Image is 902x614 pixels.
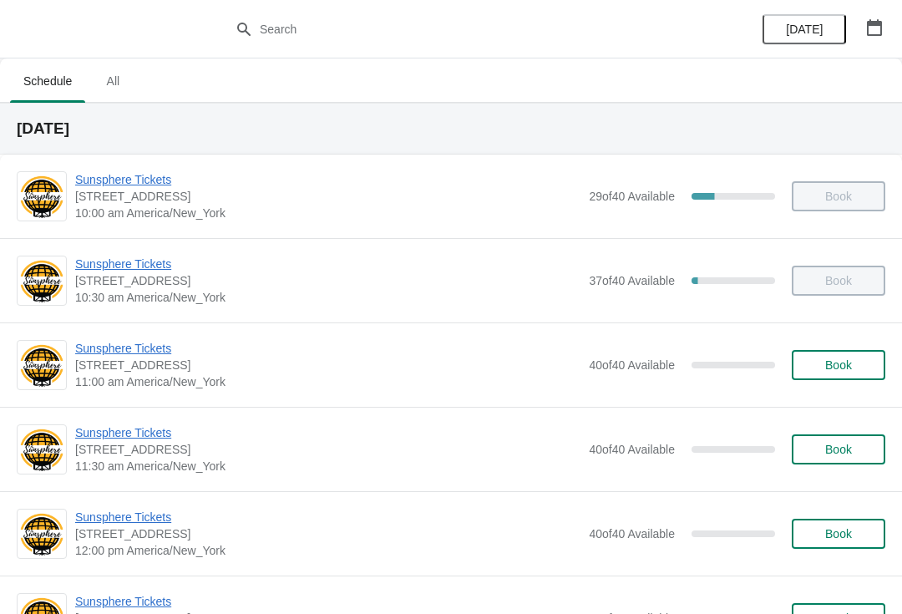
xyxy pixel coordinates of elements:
[18,174,66,220] img: Sunsphere Tickets | 810 Clinch Avenue, Knoxville, TN, USA | 10:00 am America/New_York
[75,256,580,272] span: Sunsphere Tickets
[75,542,580,559] span: 12:00 pm America/New_York
[589,190,675,203] span: 29 of 40 Available
[18,343,66,388] img: Sunsphere Tickets | 810 Clinch Avenue, Knoxville, TN, USA | 11:00 am America/New_York
[10,66,85,96] span: Schedule
[18,427,66,473] img: Sunsphere Tickets | 810 Clinch Avenue, Knoxville, TN, USA | 11:30 am America/New_York
[75,272,580,289] span: [STREET_ADDRESS]
[75,509,580,525] span: Sunsphere Tickets
[75,188,580,205] span: [STREET_ADDRESS]
[92,66,134,96] span: All
[75,171,580,188] span: Sunsphere Tickets
[825,527,852,540] span: Book
[589,527,675,540] span: 40 of 40 Available
[792,434,885,464] button: Book
[786,23,823,36] span: [DATE]
[17,120,885,137] h2: [DATE]
[75,373,580,390] span: 11:00 am America/New_York
[589,274,675,287] span: 37 of 40 Available
[75,357,580,373] span: [STREET_ADDRESS]
[792,350,885,380] button: Book
[75,205,580,221] span: 10:00 am America/New_York
[18,258,66,304] img: Sunsphere Tickets | 810 Clinch Avenue, Knoxville, TN, USA | 10:30 am America/New_York
[75,340,580,357] span: Sunsphere Tickets
[75,593,580,610] span: Sunsphere Tickets
[75,289,580,306] span: 10:30 am America/New_York
[75,525,580,542] span: [STREET_ADDRESS]
[763,14,846,44] button: [DATE]
[589,358,675,372] span: 40 of 40 Available
[825,358,852,372] span: Book
[825,443,852,456] span: Book
[75,424,580,441] span: Sunsphere Tickets
[75,441,580,458] span: [STREET_ADDRESS]
[75,458,580,474] span: 11:30 am America/New_York
[792,519,885,549] button: Book
[589,443,675,456] span: 40 of 40 Available
[18,511,66,557] img: Sunsphere Tickets | 810 Clinch Avenue, Knoxville, TN, USA | 12:00 pm America/New_York
[259,14,676,44] input: Search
